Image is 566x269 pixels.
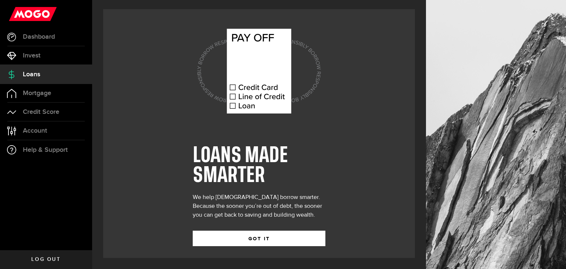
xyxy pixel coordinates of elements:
[23,52,41,59] span: Invest
[23,109,59,115] span: Credit Score
[193,146,325,186] h1: LOANS MADE SMARTER
[193,231,325,246] button: GOT IT
[23,147,68,153] span: Help & Support
[23,127,47,134] span: Account
[23,71,40,78] span: Loans
[193,193,325,220] div: We help [DEMOGRAPHIC_DATA] borrow smarter. Because the sooner you’re out of debt, the sooner you ...
[31,257,60,262] span: Log out
[23,34,55,40] span: Dashboard
[23,90,51,97] span: Mortgage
